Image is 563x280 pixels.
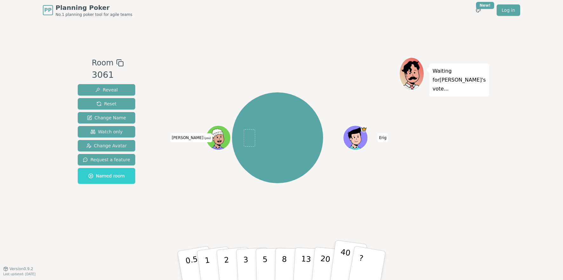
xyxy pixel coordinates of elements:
div: New! [476,2,494,9]
span: Change Avatar [86,143,127,149]
button: Reset [78,98,135,110]
span: Click to change your name [377,133,388,142]
span: Last updated: [DATE] [3,272,36,276]
span: Named room [88,173,125,179]
span: Version 0.9.2 [10,266,33,271]
button: Change Avatar [78,140,135,151]
span: PP [44,6,51,14]
button: Click to change your avatar [207,126,230,149]
a: PPPlanning PokerNo.1 planning poker tool for agile teams [43,3,132,17]
p: Waiting for [PERSON_NAME] 's vote... [433,67,486,93]
span: No.1 planning poker tool for agile teams [56,12,132,17]
span: Request a feature [83,157,130,163]
span: Reveal [95,87,118,93]
span: Room [92,57,113,69]
button: Watch only [78,126,135,137]
span: Reset [96,101,116,107]
span: Watch only [90,129,123,135]
span: Change Name [87,115,126,121]
button: Named room [78,168,135,184]
button: Version0.9.2 [3,266,33,271]
button: Reveal [78,84,135,96]
span: (you) [203,137,211,140]
button: Request a feature [78,154,135,165]
span: Planning Poker [56,3,132,12]
button: Change Name [78,112,135,123]
div: 3061 [92,69,123,82]
span: Click to change your name [170,133,212,142]
span: Erig is the host [361,126,368,132]
a: Log in [497,4,520,16]
button: New! [473,4,484,16]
